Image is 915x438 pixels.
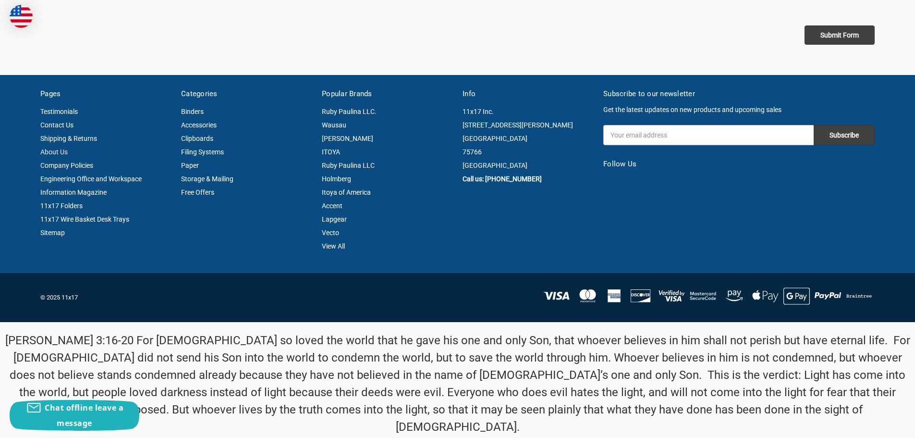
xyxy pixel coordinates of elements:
[40,135,97,142] a: Shipping & Returns
[322,215,347,223] a: Lapgear
[181,135,213,142] a: Clipboards
[40,121,73,129] a: Contact Us
[322,242,345,250] a: View All
[322,135,373,142] a: [PERSON_NAME]
[40,293,452,302] p: © 2025 11x17
[603,159,875,170] h5: Follow Us
[181,121,217,129] a: Accessories
[603,105,875,115] p: Get the latest updates on new products and upcoming sales
[322,121,346,129] a: Wausau
[603,88,875,100] h5: Subscribe to our newsletter
[181,188,214,196] a: Free Offers
[322,88,452,100] h5: Popular Brands
[603,125,814,145] input: Your email address
[40,108,78,115] a: Testimonials
[463,175,542,183] a: Call us: [PHONE_NUMBER]
[40,215,129,223] a: 11x17 Wire Basket Desk Trays
[322,175,351,183] a: Holmberg
[322,108,377,115] a: Ruby Paulina LLC.
[5,332,910,436] p: [PERSON_NAME] 3:16-20 For [DEMOGRAPHIC_DATA] so loved the world that he gave his one and only Son...
[40,162,93,169] a: Company Policies
[181,175,233,183] a: Storage & Mailing
[40,229,65,237] a: Sitemap
[40,88,171,100] h5: Pages
[40,175,142,196] a: Engineering Office and Workspace Information Magazine
[805,25,875,45] input: Submit Form
[10,400,139,431] button: Chat offline leave a message
[322,162,375,169] a: Ruby Paulina LLC
[45,402,123,428] span: Chat offline leave a message
[463,105,593,172] address: 11x17 Inc. [STREET_ADDRESS][PERSON_NAME] [GEOGRAPHIC_DATA] 75766 [GEOGRAPHIC_DATA]
[181,162,199,169] a: Paper
[814,125,875,145] input: Subscribe
[181,148,224,156] a: Filing Systems
[322,148,340,156] a: ITOYA
[322,229,339,237] a: Vecto
[181,108,204,115] a: Binders
[10,5,33,28] img: duty and tax information for United States
[181,88,312,100] h5: Categories
[40,202,83,210] a: 11x17 Folders
[40,148,68,156] a: About Us
[322,188,371,196] a: Itoya of America
[463,88,593,100] h5: Info
[322,202,342,210] a: Accent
